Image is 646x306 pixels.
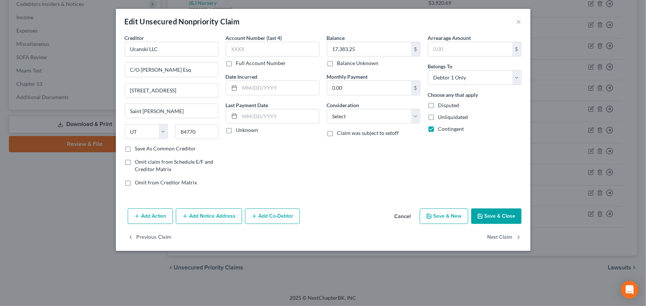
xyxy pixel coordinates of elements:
span: Creditor [125,35,144,41]
input: XXXX [226,42,319,57]
span: Omit from Creditor Matrix [135,179,197,186]
span: Omit claim from Schedule E/F and Creditor Matrix [135,159,214,172]
span: Belongs To [428,63,453,69]
button: × [516,17,522,26]
label: Date Incurred [226,73,258,81]
button: Previous Claim [128,230,172,245]
label: Unknown [236,126,258,134]
span: Claim was subject to setoff [337,130,399,136]
label: Balance [327,34,345,42]
label: Consideration [327,101,359,109]
span: Unliquidated [438,114,468,120]
div: $ [411,42,420,56]
div: Open Intercom Messenger [621,281,639,299]
button: Save & New [420,208,468,224]
label: Monthly Payment [327,73,368,81]
label: Last Payment Date [226,101,268,109]
label: Choose any that apply [428,91,478,99]
button: Add Co-Debtor [245,208,300,224]
label: Balance Unknown [337,59,379,67]
button: Add Action [128,208,173,224]
div: $ [411,81,420,95]
label: Account Number (last 4) [226,34,282,42]
button: Add Notice Address [176,208,242,224]
input: Apt, Suite, etc... [125,84,218,98]
span: Contingent [438,126,464,132]
label: Arrearage Amount [428,34,471,42]
button: Next Claim [488,230,522,245]
div: $ [512,42,521,56]
input: Enter address... [125,63,218,77]
input: 0.00 [327,81,411,95]
button: Cancel [389,209,417,224]
div: Edit Unsecured Nonpriority Claim [125,16,240,27]
input: MM/DD/YYYY [240,109,319,123]
button: Save & Close [471,208,522,224]
input: MM/DD/YYYY [240,81,319,95]
span: Disputed [438,102,459,108]
input: Search creditor by name... [125,42,218,57]
input: Enter city... [125,104,218,118]
input: 0.00 [428,42,512,56]
input: 0.00 [327,42,411,56]
label: Full Account Number [236,59,286,67]
label: Save As Common Creditor [135,145,196,152]
input: Enter zip... [175,124,218,139]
